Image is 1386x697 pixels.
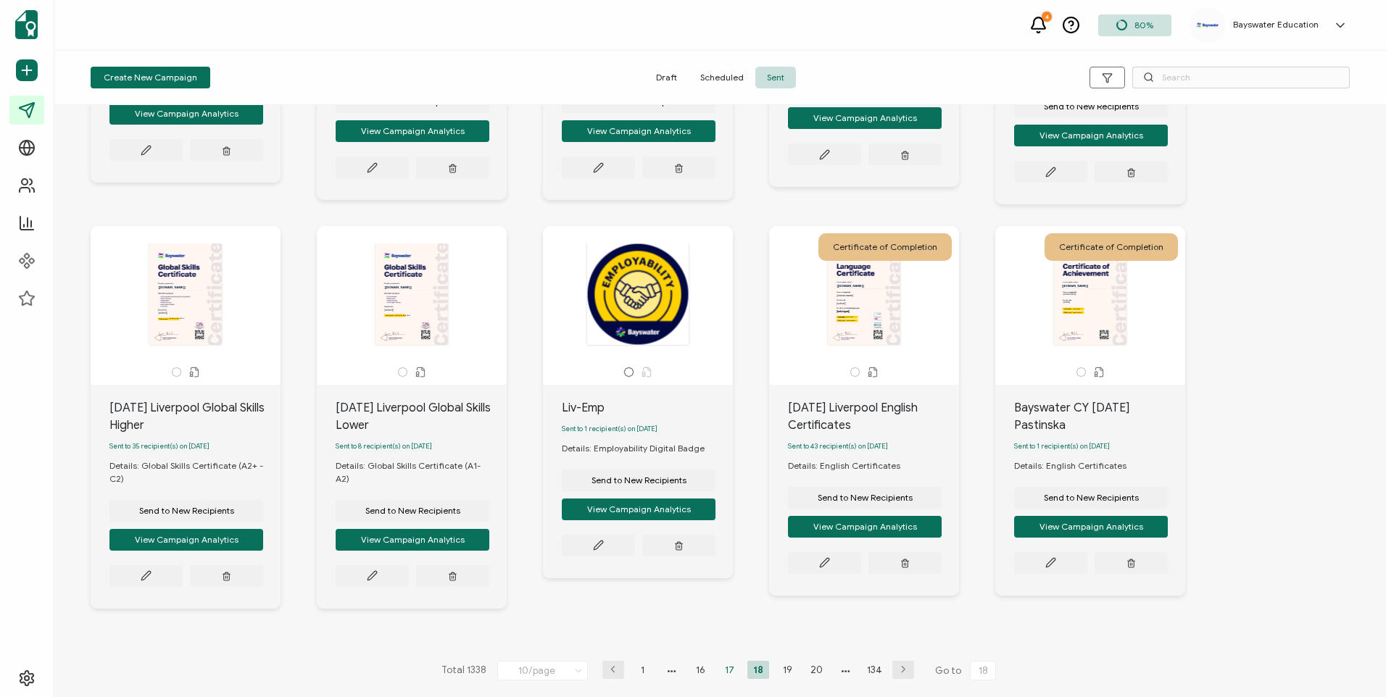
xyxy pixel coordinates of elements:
span: 80% [1134,20,1153,30]
span: Create New Campaign [104,73,197,82]
h5: Bayswater Education [1233,20,1319,30]
span: Send to New Recipients [139,506,234,515]
button: Send to New Recipients [109,500,263,522]
button: View Campaign Analytics [788,516,942,538]
button: View Campaign Analytics [562,498,715,520]
button: View Campaign Analytics [336,120,489,142]
div: Certificate of Completion [1045,233,1178,261]
div: [DATE] Liverpool Global Skills Higher [109,399,281,434]
button: View Campaign Analytics [1014,516,1168,538]
button: View Campaign Analytics [788,107,942,129]
div: Details: English Certificates [1014,459,1141,472]
div: 4 [1042,12,1052,22]
span: Send to New Recipients [592,98,686,107]
button: View Campaign Analytics [109,529,263,551]
li: 19 [776,661,798,679]
button: Send to New Recipients [562,469,715,491]
div: Liv-Emp [562,399,733,417]
li: 1 [631,661,653,679]
img: sertifier-logomark-colored.svg [15,10,38,39]
button: Send to New Recipients [1014,487,1168,509]
li: 17 [718,661,740,679]
li: 20 [805,661,827,679]
span: Sent to 1 recipient(s) on [DATE] [562,425,657,433]
span: Draft [644,67,689,88]
span: Send to New Recipients [818,493,913,502]
div: Bayswater CY [DATE] Pastinska [1014,399,1185,434]
span: Sent to 35 recipient(s) on [DATE] [109,442,209,451]
button: Send to New Recipients [336,500,489,522]
input: Search [1132,67,1350,88]
div: Details: English Certificates [788,459,915,472]
button: Create New Campaign [91,67,210,88]
span: Send to New Recipients [365,98,460,107]
button: Send to New Recipients [1014,96,1168,117]
li: 134 [863,661,885,679]
li: 18 [747,661,769,679]
div: [DATE] Liverpool Global Skills Lower [336,399,507,434]
span: Send to New Recipients [592,476,686,485]
li: 16 [689,661,711,679]
img: e421b917-46e4-4ebc-81ec-125abdc7015c.png [1197,22,1219,28]
span: Send to New Recipients [1044,493,1139,502]
span: Sent to 1 recipient(s) on [DATE] [1014,442,1110,451]
input: Select [497,661,588,680]
button: View Campaign Analytics [562,120,715,142]
span: Sent [755,67,796,88]
button: View Campaign Analytics [1014,125,1168,146]
button: Send to New Recipients [788,487,942,509]
iframe: Chat Widget [1314,627,1386,697]
span: Send to New Recipients [365,506,460,515]
span: Sent to 8 recipient(s) on [DATE] [336,442,432,451]
span: Total 1338 [441,661,486,681]
div: Details: Employability Digital Badge [562,442,719,455]
div: Details: Global Skills Certificate (A2+ - C2) [109,459,281,485]
span: Sent to 43 recipient(s) on [DATE] [788,442,888,451]
button: View Campaign Analytics [109,103,263,125]
span: Send to New Recipients [1044,102,1139,111]
div: [DATE] Liverpool English Certificates [788,399,959,434]
span: Go to [935,661,999,681]
span: Scheduled [689,67,755,88]
div: Certificate of Completion [818,233,952,261]
button: View Campaign Analytics [336,529,489,551]
div: Details: Global Skills Certificate (A1-A2) [336,459,507,485]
